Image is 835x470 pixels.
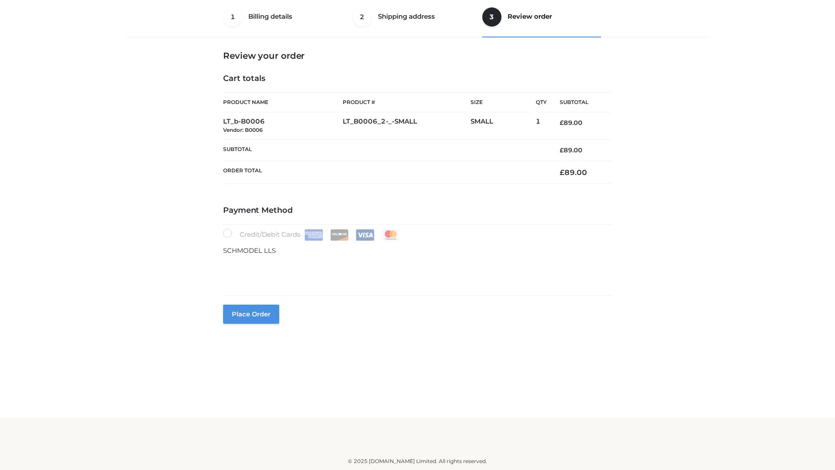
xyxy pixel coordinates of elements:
[560,168,564,177] span: £
[223,139,547,161] th: Subtotal
[560,146,582,154] bdi: 89.00
[223,206,612,215] h4: Payment Method
[223,50,612,61] h3: Review your order
[129,457,706,466] div: © 2025 [DOMAIN_NAME] Limited. All rights reserved.
[471,93,531,112] th: Size
[471,112,536,140] td: SMALL
[304,229,323,241] img: Amex
[330,229,349,241] img: Discover
[356,229,374,241] img: Visa
[223,229,401,241] label: Credit/Debit Cards
[223,305,279,324] button: Place order
[223,112,343,140] td: LT_b-B0006
[223,161,547,184] th: Order Total
[536,112,547,140] td: 1
[223,245,612,256] p: SCHMODEL LLS
[221,254,610,286] iframe: Secure payment input frame
[560,146,564,154] span: £
[560,119,564,127] span: £
[381,229,400,241] img: Mastercard
[560,168,587,177] bdi: 89.00
[223,74,612,84] h4: Cart totals
[536,92,547,112] th: Qty
[223,92,343,112] th: Product Name
[223,127,263,133] small: Vendor: B0006
[560,119,582,127] bdi: 89.00
[343,112,471,140] td: LT_B0006_2-_-SMALL
[547,93,612,112] th: Subtotal
[343,92,471,112] th: Product #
